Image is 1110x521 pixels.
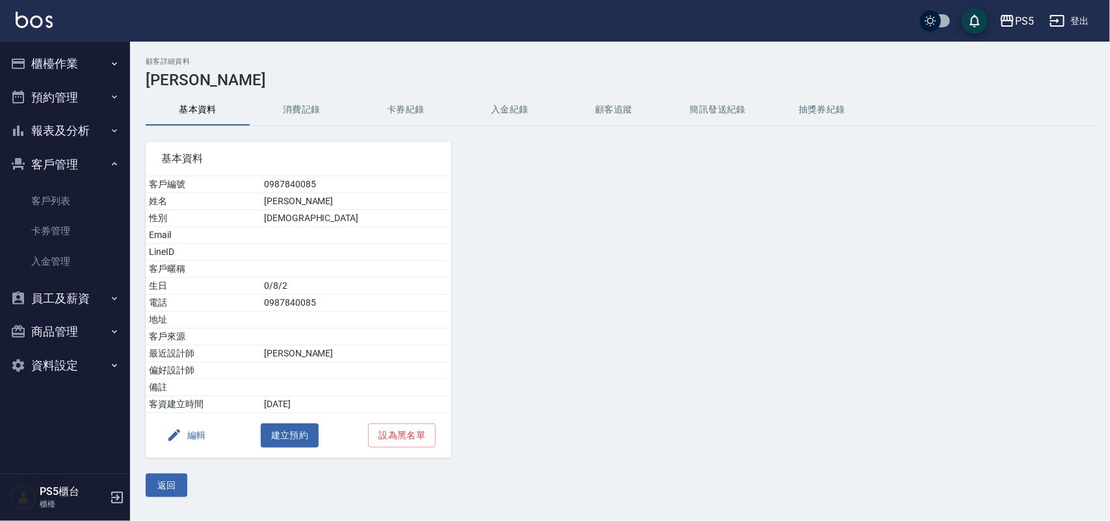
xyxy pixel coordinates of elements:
[994,8,1039,34] button: PS5
[16,12,53,28] img: Logo
[146,193,261,210] td: 姓名
[146,396,261,413] td: 客資建立時間
[161,423,211,448] button: 編輯
[261,396,451,413] td: [DATE]
[5,186,125,216] a: 客戶列表
[146,295,261,312] td: 電話
[146,278,261,295] td: 生日
[261,210,451,227] td: [DEMOGRAPHIC_DATA]
[40,485,106,498] h5: PS5櫃台
[146,210,261,227] td: 性別
[146,261,261,278] td: 客戶暱稱
[562,94,666,126] button: 顧客追蹤
[354,94,458,126] button: 卡券紀錄
[146,379,261,396] td: 備註
[261,278,451,295] td: 0/8/2
[161,152,436,165] span: 基本資料
[40,498,106,510] p: 櫃檯
[5,247,125,276] a: 入金管理
[1044,9,1094,33] button: 登出
[146,227,261,244] td: Email
[5,216,125,246] a: 卡券管理
[146,362,261,379] td: 偏好設計師
[5,349,125,382] button: 資料設定
[458,94,562,126] button: 入金紀錄
[368,423,436,448] button: 設為黑名單
[146,94,250,126] button: 基本資料
[146,328,261,345] td: 客戶來源
[5,47,125,81] button: 櫃檯作業
[146,244,261,261] td: LineID
[261,176,451,193] td: 0987840085
[962,8,988,34] button: save
[5,282,125,315] button: 員工及薪資
[5,315,125,349] button: 商品管理
[261,295,451,312] td: 0987840085
[5,148,125,181] button: 客戶管理
[146,176,261,193] td: 客戶編號
[146,345,261,362] td: 最近設計師
[666,94,770,126] button: 簡訊發送紀錄
[5,114,125,148] button: 報表及分析
[146,474,187,498] button: 返回
[146,312,261,328] td: 地址
[1015,13,1034,29] div: PS5
[261,345,451,362] td: [PERSON_NAME]
[146,57,1094,66] h2: 顧客詳細資料
[261,193,451,210] td: [PERSON_NAME]
[146,71,1094,89] h3: [PERSON_NAME]
[250,94,354,126] button: 消費記錄
[10,485,36,511] img: Person
[261,423,319,448] button: 建立預約
[770,94,874,126] button: 抽獎券紀錄
[5,81,125,114] button: 預約管理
